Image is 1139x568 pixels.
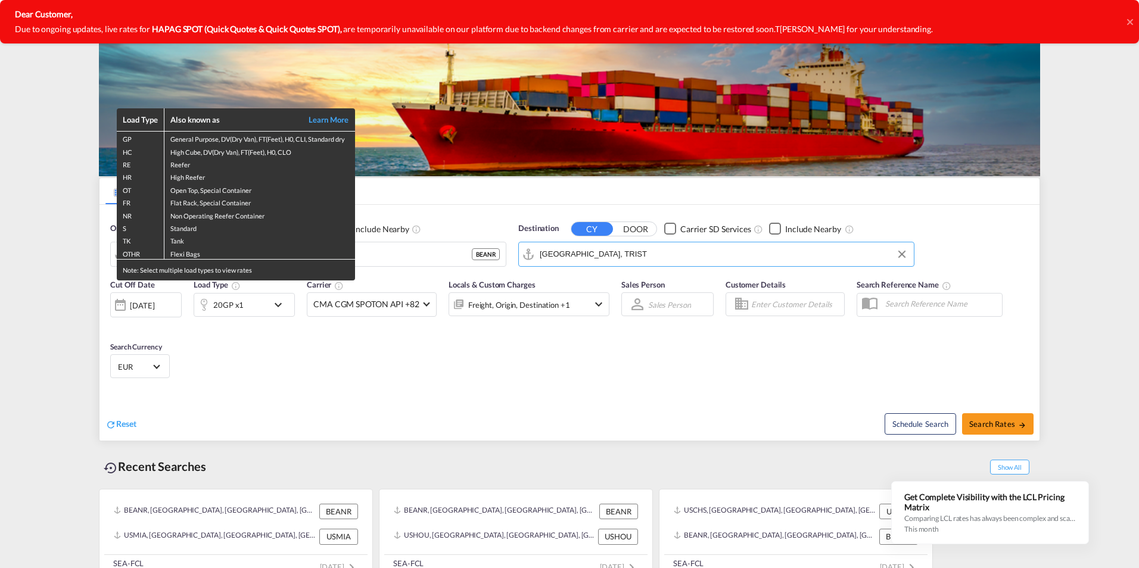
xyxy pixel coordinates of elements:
[164,233,355,246] td: Tank
[164,195,355,208] td: Flat Rack, Special Container
[295,114,349,125] a: Learn More
[117,108,164,132] th: Load Type
[117,183,164,195] td: OT
[164,208,355,221] td: Non Operating Reefer Container
[117,157,164,170] td: RE
[117,233,164,246] td: TK
[117,208,164,221] td: NR
[117,195,164,208] td: FR
[117,221,164,233] td: S
[117,145,164,157] td: HC
[164,221,355,233] td: Standard
[164,246,355,260] td: Flexi Bags
[164,132,355,145] td: General Purpose, DV(Dry Van), FT(Feet), H0, CLI, Standard dry
[164,145,355,157] td: High Cube, DV(Dry Van), FT(Feet), H0, CLO
[164,170,355,182] td: High Reefer
[170,114,295,125] div: Also known as
[164,183,355,195] td: Open Top, Special Container
[117,246,164,260] td: OTHR
[164,157,355,170] td: Reefer
[117,170,164,182] td: HR
[117,260,355,280] div: Note: Select multiple load types to view rates
[117,132,164,145] td: GP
